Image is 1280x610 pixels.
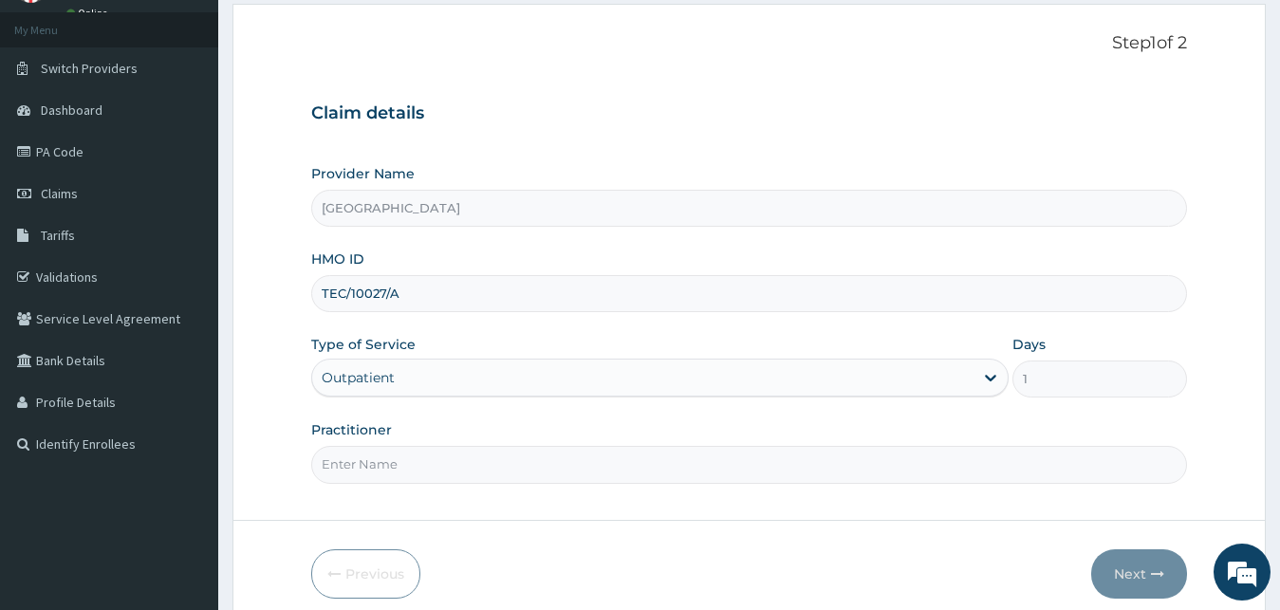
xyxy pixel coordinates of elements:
label: Practitioner [311,420,392,439]
p: Step 1 of 2 [311,33,1188,54]
label: Type of Service [311,335,416,354]
span: Switch Providers [41,60,138,77]
span: Claims [41,185,78,202]
label: HMO ID [311,250,364,268]
button: Previous [311,549,420,599]
div: Outpatient [322,368,395,387]
label: Provider Name [311,164,415,183]
a: Online [66,7,112,20]
label: Days [1012,335,1046,354]
span: Tariffs [41,227,75,244]
input: Enter Name [311,446,1188,483]
button: Next [1091,549,1187,599]
input: Enter HMO ID [311,275,1188,312]
h3: Claim details [311,103,1188,124]
span: Dashboard [41,102,102,119]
